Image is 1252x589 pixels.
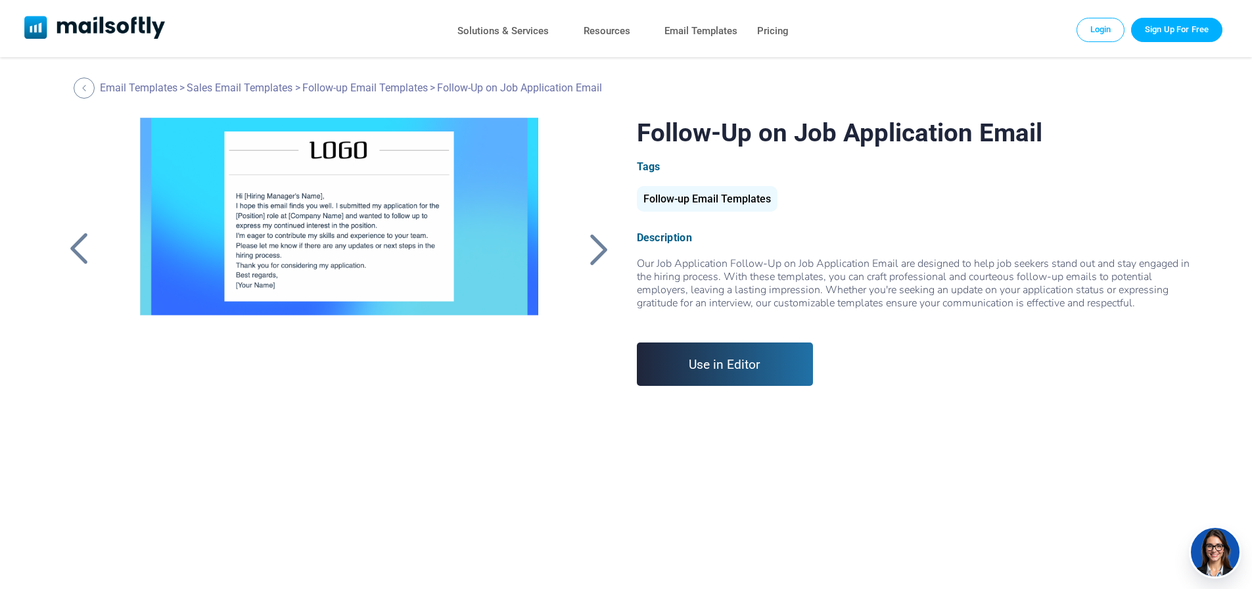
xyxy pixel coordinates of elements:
a: Back [74,78,98,99]
a: Trial [1131,18,1222,41]
a: Solutions & Services [457,22,549,41]
div: Tags [637,160,1190,173]
a: Login [1077,18,1125,41]
div: Follow-up Email Templates [637,186,777,212]
a: Follow-up Email Templates [302,82,428,94]
a: Follow-up Email Templates [637,198,777,204]
a: Sales Email Templates [187,82,292,94]
a: Follow-Up on Job Application Email [118,118,560,446]
a: Pricing [757,22,789,41]
div: Our Job Application Follow-Up on Job Application Email are designed to help job seekers stand out... [637,257,1190,323]
a: Email Templates [664,22,737,41]
a: Use in Editor [637,342,814,386]
a: Back [583,232,616,266]
a: Email Templates [100,82,177,94]
a: Resources [584,22,630,41]
h1: Follow-Up on Job Application Email [637,118,1190,147]
a: Back [62,232,95,266]
div: Description [637,231,1190,244]
a: Mailsoftly [24,16,166,41]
